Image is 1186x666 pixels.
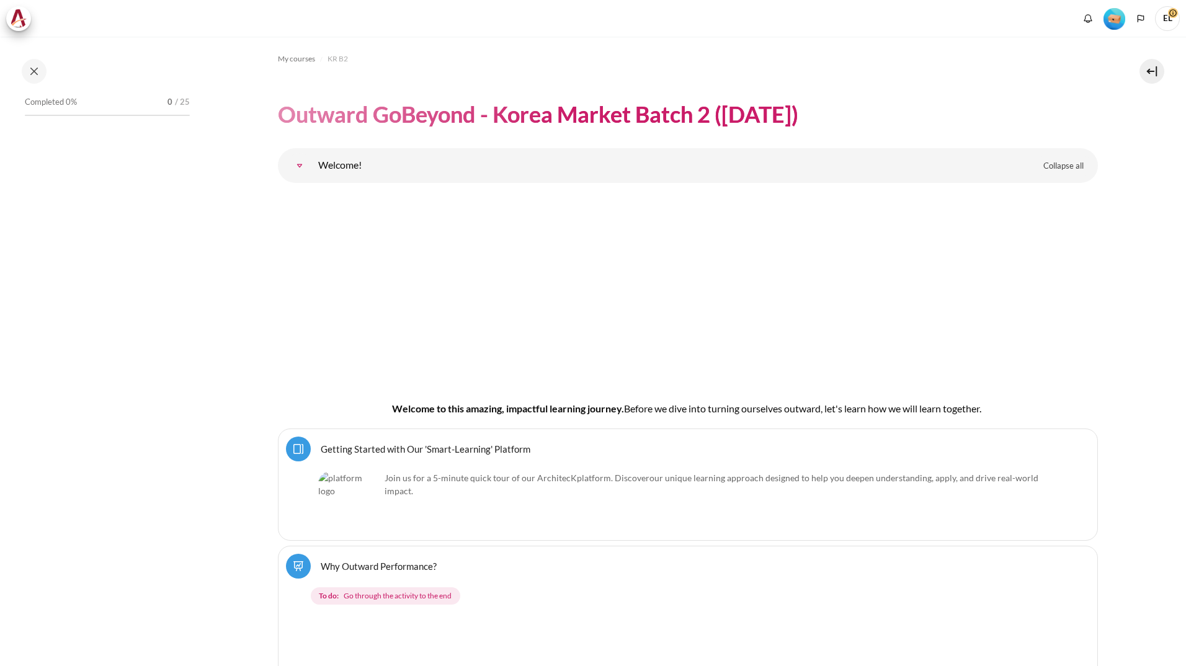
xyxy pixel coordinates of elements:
[287,153,312,178] a: Welcome!
[278,100,798,129] h1: Outward GoBeyond - Korea Market Batch 2 ([DATE])
[6,6,37,31] a: Architeck Architeck
[278,49,1098,69] nav: Navigation bar
[318,401,1058,416] h4: Welcome to this amazing, impactful learning journey.
[10,9,27,28] img: Architeck
[1104,8,1125,30] img: Level #1
[328,53,348,64] span: KR B2
[278,53,315,64] span: My courses
[311,585,1070,607] div: Completion requirements for Why Outward Performance?
[328,51,348,66] a: KR B2
[344,590,452,602] span: Go through the activity to the end
[278,51,315,66] a: My courses
[25,96,77,109] span: Completed 0%
[1131,9,1150,28] button: Languages
[319,590,339,602] strong: To do:
[1155,6,1180,31] span: EL
[321,560,437,572] a: Why Outward Performance?
[385,473,1038,496] span: .
[624,402,630,414] span: B
[1034,156,1093,177] a: Collapse all
[175,96,190,109] span: / 25
[1099,7,1130,30] a: Level #1
[1043,160,1084,172] span: Collapse all
[630,402,981,414] span: efore we dive into turning ourselves outward, let's learn how we will learn together.
[321,443,530,455] a: Getting Started with Our 'Smart-Learning' Platform
[1155,6,1180,31] a: User menu
[1079,9,1097,28] div: Show notification window with no new notifications
[318,471,380,533] img: platform logo
[318,471,1058,497] p: Join us for a 5-minute quick tour of our ArchitecK platform. Discover
[385,473,1038,496] span: our unique learning approach designed to help you deepen understanding, apply, and drive real-wor...
[1104,7,1125,30] div: Level #1
[167,96,172,109] span: 0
